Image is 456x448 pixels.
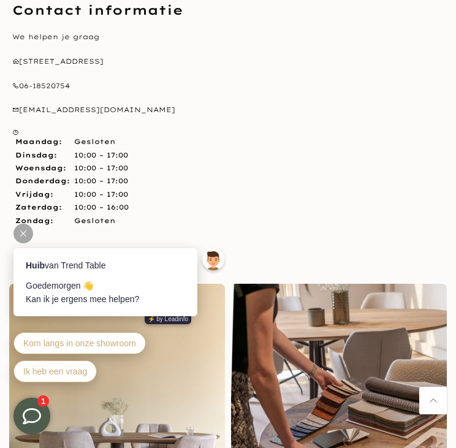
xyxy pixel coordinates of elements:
td: Gesloten [73,135,130,148]
strong: Donderdag: [15,177,70,185]
p: [EMAIL_ADDRESS][DOMAIN_NAME] [12,104,444,116]
h3: Contact informatie [12,1,444,19]
strong: Maandag: [15,137,62,146]
td: 10:00 – 17:00 [73,175,130,188]
td: 10:00 – 17:00 [73,188,130,201]
iframe: toggle-frame [1,385,63,447]
a: Terug naar boven [419,387,447,414]
p: 06-18520754 [12,80,444,93]
strong: Woensdag: [15,164,66,172]
td: 10:00 – 17:00 [73,162,130,175]
p: [STREET_ADDRESS] [12,56,444,68]
p: We helpen je graag [12,31,444,44]
td: 10:00 – 17:00 [73,149,130,162]
strong: Dinsdag: [15,151,57,159]
iframe: bot-iframe [1,189,240,398]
